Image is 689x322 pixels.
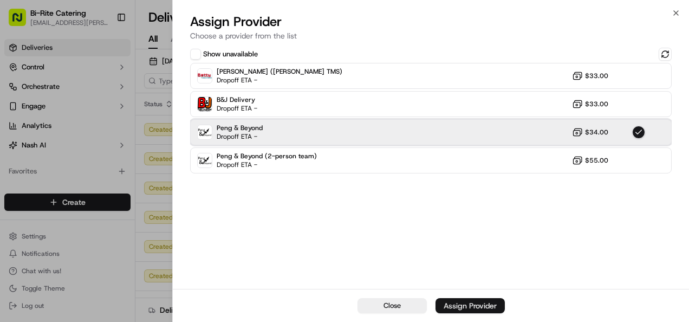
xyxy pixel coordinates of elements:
[585,128,608,137] span: $34.00
[11,104,30,123] img: 1736555255976-a54dd68f-1ca7-489b-9aae-adbdc363a1c4
[96,197,118,206] span: [DATE]
[34,197,88,206] span: [PERSON_NAME]
[28,70,195,81] input: Got a question? Start typing here...
[383,301,401,311] span: Close
[217,67,342,76] span: [PERSON_NAME] ([PERSON_NAME] TMS)
[11,158,28,175] img: Joseph V.
[190,13,672,30] h2: Assign Provider
[203,49,258,59] label: Show unavailable
[572,127,608,138] button: $34.00
[190,30,672,41] p: Choose a provider from the list
[572,99,608,110] button: $33.00
[585,100,608,108] span: $33.00
[96,168,118,177] span: [DATE]
[49,114,149,123] div: We're available if you need us!
[198,125,212,139] img: Peng & Beyond
[198,153,212,168] img: Peng & Beyond (2-person team)
[444,300,497,311] div: Assign Provider
[357,298,427,313] button: Close
[198,69,212,83] img: Betty (Nash TMS)
[49,104,178,114] div: Start new chat
[217,152,317,160] span: Peng & Beyond (2-person team)
[22,198,30,207] img: 1736555255976-a54dd68f-1ca7-489b-9aae-adbdc363a1c4
[198,97,212,111] img: B&J Delivery
[22,169,30,177] img: 1736555255976-a54dd68f-1ca7-489b-9aae-adbdc363a1c4
[108,242,131,250] span: Pylon
[11,43,197,61] p: Welcome 👋
[23,104,42,123] img: 1756434665150-4e636765-6d04-44f2-b13a-1d7bbed723a0
[435,298,505,313] button: Assign Provider
[90,197,94,206] span: •
[217,95,257,104] span: B&J Delivery
[11,141,73,150] div: Past conversations
[217,160,292,169] span: Dropoff ETA -
[184,107,197,120] button: Start new chat
[217,124,263,132] span: Peng & Beyond
[11,11,32,33] img: Nash
[585,72,608,80] span: $33.00
[217,132,263,141] span: Dropoff ETA -
[572,155,608,166] button: $55.00
[11,187,28,204] img: Angelique Valdez
[217,104,257,113] span: Dropoff ETA -
[572,70,608,81] button: $33.00
[168,139,197,152] button: See all
[90,168,94,177] span: •
[217,76,292,85] span: Dropoff ETA -
[34,168,88,177] span: [PERSON_NAME]
[585,156,608,165] span: $55.00
[76,241,131,250] a: Powered byPylon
